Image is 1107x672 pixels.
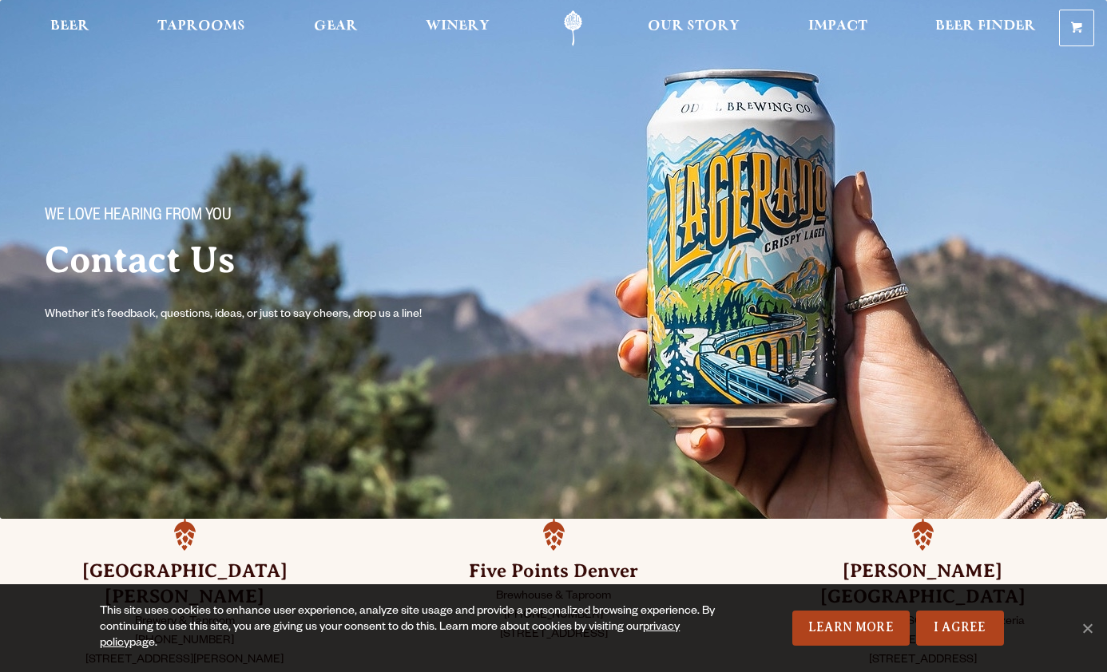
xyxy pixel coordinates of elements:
[916,611,1004,646] a: I Agree
[40,10,100,46] a: Beer
[409,559,698,584] h3: Five Points Denver
[40,559,329,610] h3: [GEOGRAPHIC_DATA][PERSON_NAME]
[925,10,1046,46] a: Beer Finder
[778,559,1067,610] h3: [PERSON_NAME] [GEOGRAPHIC_DATA]
[304,10,368,46] a: Gear
[314,20,358,33] span: Gear
[808,20,867,33] span: Impact
[50,20,89,33] span: Beer
[45,240,543,280] h2: Contact Us
[798,10,878,46] a: Impact
[935,20,1036,33] span: Beer Finder
[1079,620,1095,636] span: No
[543,10,603,46] a: Odell Home
[426,20,490,33] span: Winery
[792,611,910,646] a: Learn More
[648,20,740,33] span: Our Story
[45,207,232,227] span: We love hearing from you
[100,604,716,652] div: This site uses cookies to enhance user experience, analyze site usage and provide a personalized ...
[157,20,245,33] span: Taprooms
[415,10,500,46] a: Winery
[147,10,256,46] a: Taprooms
[45,306,454,325] p: Whether it’s feedback, questions, ideas, or just to say cheers, drop us a line!
[637,10,750,46] a: Our Story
